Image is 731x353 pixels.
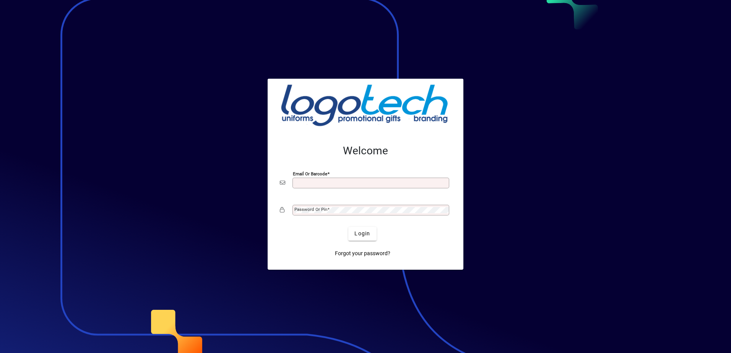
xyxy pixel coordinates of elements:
[335,249,390,257] span: Forgot your password?
[280,144,451,157] h2: Welcome
[354,230,370,238] span: Login
[293,171,327,176] mat-label: Email or Barcode
[348,227,376,241] button: Login
[332,247,393,261] a: Forgot your password?
[294,207,327,212] mat-label: Password or Pin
